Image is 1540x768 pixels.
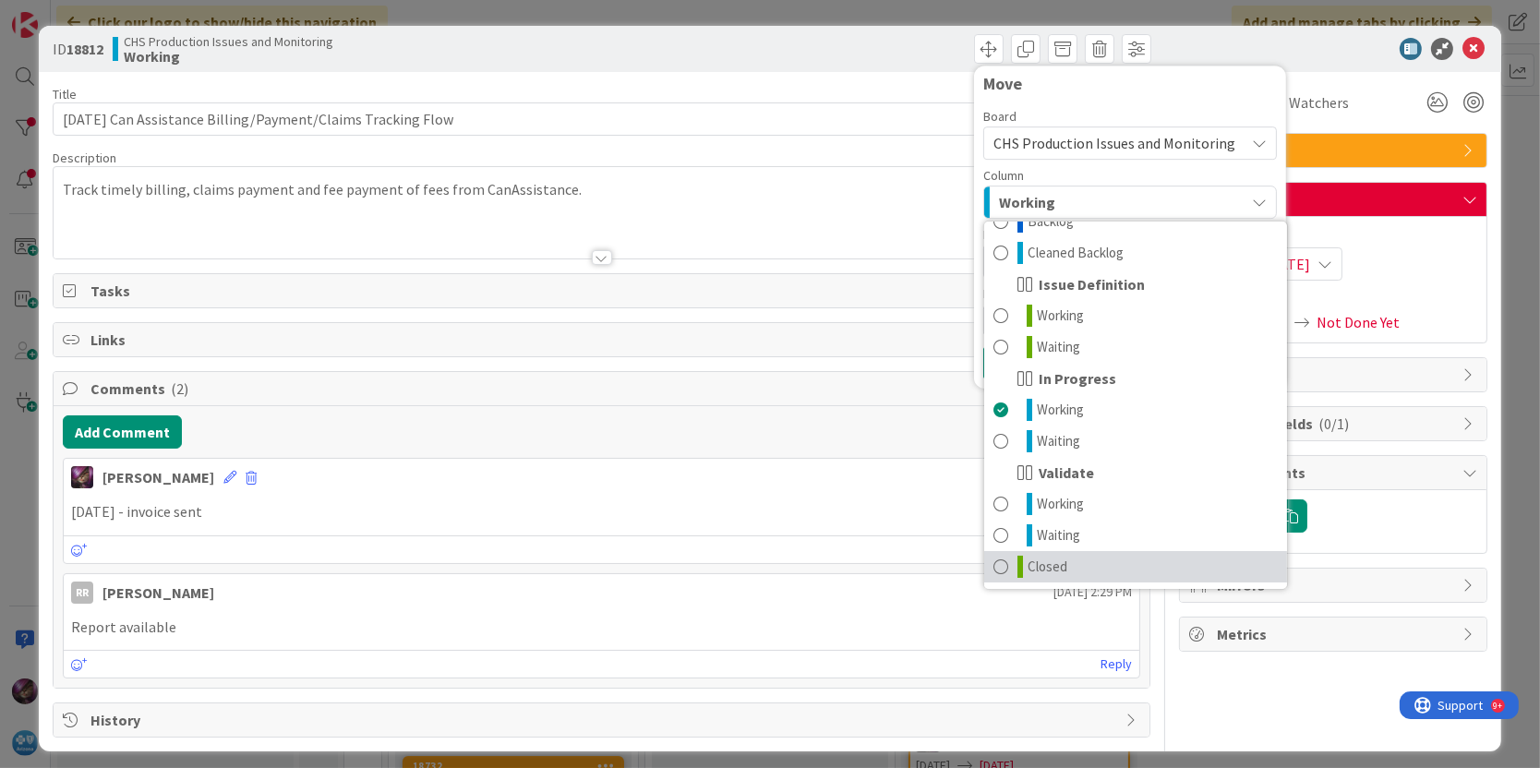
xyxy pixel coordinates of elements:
[66,40,103,58] b: 18812
[124,49,333,64] b: Working
[984,394,1287,426] a: Working
[1037,430,1080,452] span: Waiting
[39,3,84,25] span: Support
[102,582,214,604] div: [PERSON_NAME]
[90,378,1117,400] span: Comments
[1189,226,1477,246] span: Planned Dates
[983,221,1288,590] div: Working
[984,426,1287,457] a: Waiting
[984,551,1287,582] a: Closed
[53,38,103,60] span: ID
[1028,242,1124,264] span: Cleaned Backlog
[1037,305,1084,327] span: Working
[63,415,182,449] button: Add Comment
[71,617,1133,638] p: Report available
[999,190,1055,214] span: Working
[102,466,214,488] div: [PERSON_NAME]
[1289,91,1349,114] span: Watchers
[71,466,93,488] img: ML
[984,206,1287,237] a: Backlog
[1039,273,1145,295] span: Issue Definition
[993,134,1235,152] span: CHS Production Issues and Monitoring
[1037,493,1084,515] span: Working
[71,582,93,604] div: RR
[983,75,1277,93] div: Move
[71,501,1133,522] p: [DATE] - invoice sent
[984,520,1287,551] a: Waiting
[1189,290,1477,309] span: Actual Dates
[983,186,1277,219] button: Working
[53,86,77,102] label: Title
[1217,139,1453,162] span: Reporting
[1217,574,1453,596] span: Mirrors
[1037,336,1080,358] span: Waiting
[984,300,1287,331] a: Working
[984,331,1287,363] a: Waiting
[53,102,1151,136] input: type card name here...
[983,169,1024,182] span: Column
[984,488,1287,520] a: Working
[171,379,188,398] span: ( 2 )
[93,7,102,22] div: 9+
[90,709,1117,731] span: History
[1217,623,1453,645] span: Metrics
[1053,582,1132,602] span: [DATE] 2:29 PM
[1217,413,1453,435] span: Custom Fields
[1037,399,1084,421] span: Working
[1101,653,1132,676] a: Reply
[1266,253,1310,275] span: [DATE]
[1317,311,1400,333] span: Not Done Yet
[124,34,333,49] span: CHS Production Issues and Monitoring
[1028,210,1074,233] span: Backlog
[63,179,1141,200] p: Track timely billing, claims payment and fee payment of fees from CanAssistance.
[983,110,1017,123] span: Board
[90,280,1117,302] span: Tasks
[90,329,1117,351] span: Links
[1217,188,1453,210] span: Dates
[1217,462,1453,484] span: Attachments
[53,150,116,166] span: Description
[1217,364,1453,386] span: Block
[984,237,1287,269] a: Cleaned Backlog
[1028,556,1067,578] span: Closed
[1037,524,1080,546] span: Waiting
[1039,367,1116,390] span: In Progress
[1318,414,1349,433] span: ( 0/1 )
[1039,462,1094,484] span: Validate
